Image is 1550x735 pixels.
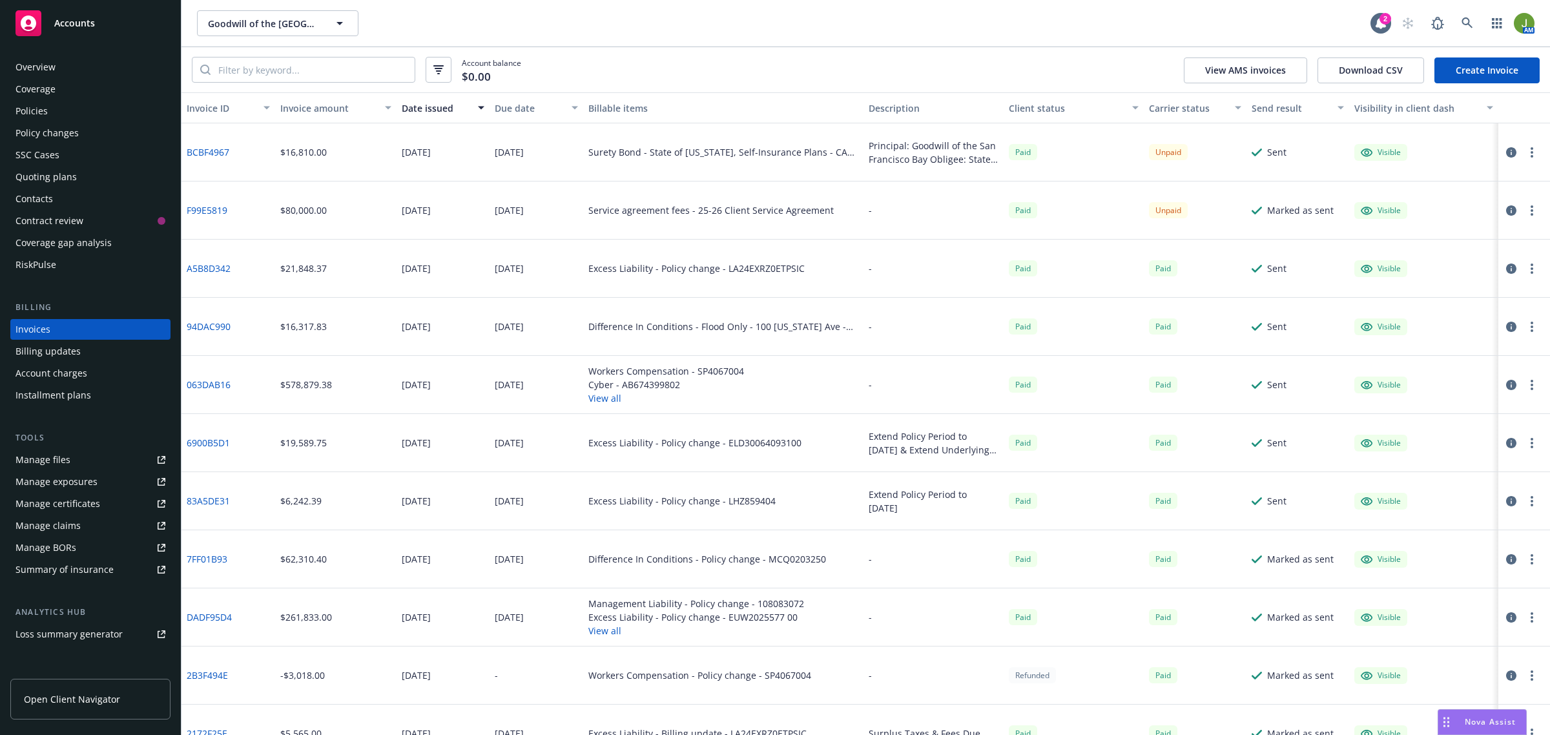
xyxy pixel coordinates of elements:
[869,262,872,275] div: -
[869,610,872,624] div: -
[588,610,804,624] div: Excess Liability - Policy change - EUW2025577 00
[187,262,231,275] a: A5B8D342
[1438,709,1527,735] button: Nova Assist
[1267,436,1286,450] div: Sent
[280,320,327,333] div: $16,317.83
[1361,321,1401,333] div: Visible
[1149,435,1177,451] div: Paid
[869,668,872,682] div: -
[24,692,120,706] span: Open Client Navigator
[10,319,170,340] a: Invoices
[280,552,327,566] div: $62,310.40
[588,668,811,682] div: Workers Compensation - Policy change - SP4067004
[869,139,998,166] div: Principal: Goodwill of the San Francisco Bay Obligee: State of [US_STATE], Self-Insurance Plans B...
[588,262,805,275] div: Excess Liability - Policy change - LA24EXRZ0ETPSIC
[402,101,471,115] div: Date issued
[495,262,524,275] div: [DATE]
[1149,318,1177,335] span: Paid
[10,493,170,514] a: Manage certificates
[588,203,834,217] div: Service agreement fees - 25-26 Client Service Agreement
[10,254,170,275] a: RiskPulse
[869,203,872,217] div: -
[402,552,431,566] div: [DATE]
[54,18,95,28] span: Accounts
[1184,57,1307,83] button: View AMS invoices
[462,68,491,85] span: $0.00
[1354,101,1479,115] div: Visibility in client dash
[1009,377,1037,393] div: Paid
[15,559,114,580] div: Summary of insurance
[15,515,81,536] div: Manage claims
[15,211,83,231] div: Contract review
[10,471,170,492] a: Manage exposures
[588,101,858,115] div: Billable items
[869,378,872,391] div: -
[1454,10,1480,36] a: Search
[588,320,858,333] div: Difference In Conditions - Flood Only - 100 [US_STATE] Ave - FBS000151502
[588,494,776,508] div: Excess Liability - Policy change - LHZ859404
[495,203,524,217] div: [DATE]
[495,378,524,391] div: [DATE]
[10,57,170,78] a: Overview
[495,320,524,333] div: [DATE]
[1267,145,1286,159] div: Sent
[863,92,1004,123] button: Description
[869,488,998,515] div: Extend Policy Period to [DATE]
[10,450,170,470] a: Manage files
[15,167,77,187] div: Quoting plans
[10,123,170,143] a: Policy changes
[588,624,804,637] button: View all
[1361,147,1401,158] div: Visible
[1267,320,1286,333] div: Sent
[275,92,397,123] button: Invoice amount
[1267,668,1334,682] div: Marked as sent
[1149,551,1177,567] div: Paid
[187,668,228,682] a: 2B3F494E
[15,233,112,253] div: Coverage gap analysis
[1395,10,1421,36] a: Start snowing
[15,341,81,362] div: Billing updates
[10,624,170,645] a: Loss summary generator
[402,436,431,450] div: [DATE]
[1361,554,1401,565] div: Visible
[10,363,170,384] a: Account charges
[1267,203,1334,217] div: Marked as sent
[1009,144,1037,160] span: Paid
[869,101,998,115] div: Description
[15,145,59,165] div: SSC Cases
[15,471,98,492] div: Manage exposures
[1361,495,1401,507] div: Visible
[10,5,170,41] a: Accounts
[187,610,232,624] a: DADF95D4
[1009,202,1037,218] span: Paid
[397,92,490,123] button: Date issued
[1514,13,1534,34] img: photo
[1149,609,1177,625] div: Paid
[1009,260,1037,276] div: Paid
[1009,435,1037,451] span: Paid
[10,167,170,187] a: Quoting plans
[280,378,332,391] div: $578,879.38
[1379,13,1391,25] div: 2
[280,145,327,159] div: $16,810.00
[1149,377,1177,393] span: Paid
[495,668,498,682] div: -
[495,552,524,566] div: [DATE]
[10,145,170,165] a: SSC Cases
[10,385,170,406] a: Installment plans
[10,515,170,536] a: Manage claims
[1009,551,1037,567] div: Paid
[402,320,431,333] div: [DATE]
[1149,144,1188,160] div: Unpaid
[187,552,227,566] a: 7FF01B93
[10,233,170,253] a: Coverage gap analysis
[10,211,170,231] a: Contract review
[280,262,327,275] div: $21,848.37
[1009,609,1037,625] span: Paid
[15,57,56,78] div: Overview
[1149,493,1177,509] span: Paid
[588,597,804,610] div: Management Liability - Policy change - 108083072
[1149,667,1177,683] span: Paid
